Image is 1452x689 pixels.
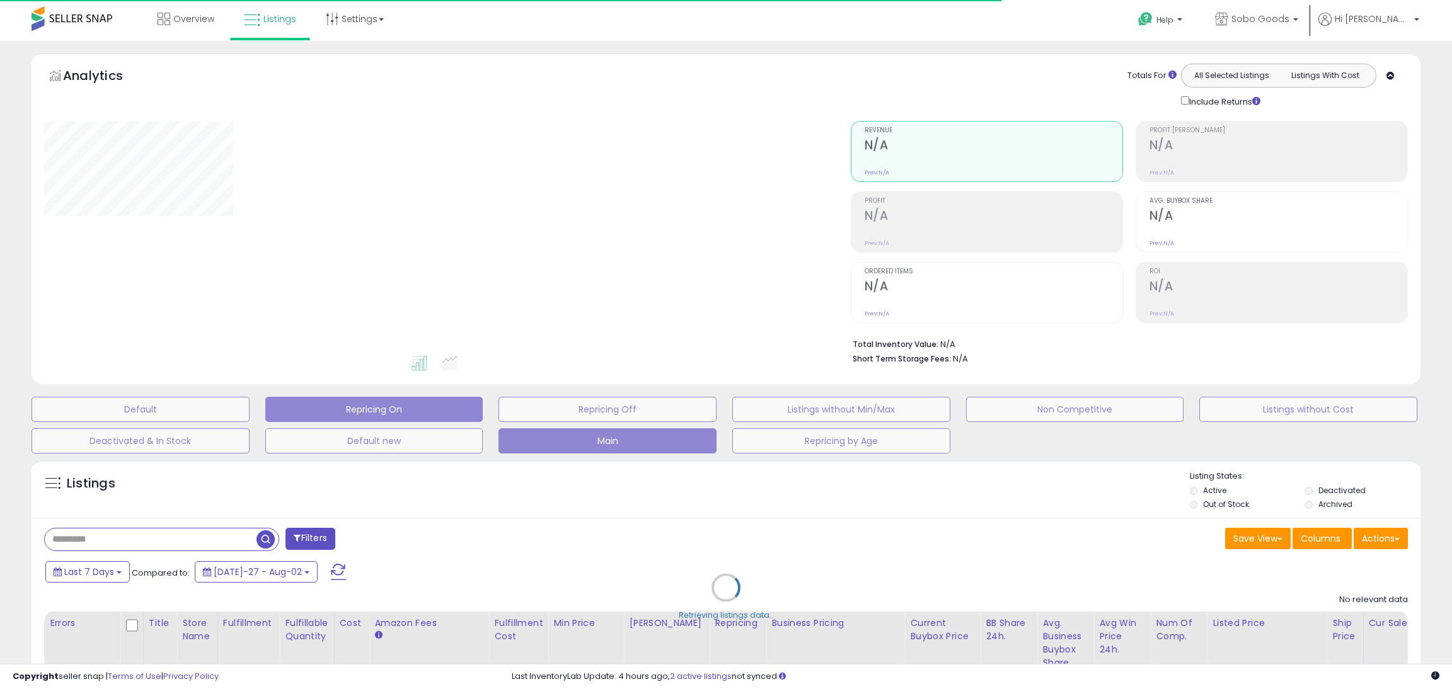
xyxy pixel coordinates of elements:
h2: N/A [865,138,1122,155]
b: Short Term Storage Fees: [853,353,951,364]
button: Deactivated & In Stock [32,428,250,453]
h2: N/A [865,208,1122,225]
button: Repricing On [265,397,483,422]
a: Hi [PERSON_NAME] [1318,13,1419,41]
small: Prev: N/A [865,310,889,317]
div: Include Returns [1172,94,1276,108]
span: Sobo Goods [1231,13,1289,25]
span: Overview [173,13,214,25]
div: Totals For [1127,70,1177,82]
button: Repricing by Age [732,428,950,453]
span: Help [1156,14,1173,25]
a: Help [1128,2,1195,41]
h2: N/A [865,279,1122,296]
span: Listings [263,13,296,25]
span: Profit [PERSON_NAME] [1149,127,1407,134]
h2: N/A [1149,138,1407,155]
b: Total Inventory Value: [853,339,938,350]
h2: N/A [1149,208,1407,225]
small: Prev: N/A [1149,239,1174,247]
button: Listings without Min/Max [732,397,950,422]
button: All Selected Listings [1185,67,1279,84]
button: Default new [265,428,483,453]
strong: Copyright [13,670,59,682]
span: ROI [1149,268,1407,275]
h5: Analytics [63,67,147,88]
li: N/A [853,336,1398,351]
small: Prev: N/A [1149,310,1174,317]
span: N/A [953,353,968,365]
h2: N/A [1149,279,1407,296]
button: Listings With Cost [1278,67,1372,84]
div: Retrieving listings data.. [679,610,773,621]
span: Revenue [865,127,1122,134]
i: Get Help [1138,11,1153,27]
button: Main [498,428,717,453]
small: Prev: N/A [865,169,889,176]
div: seller snap | | [13,671,219,683]
button: Default [32,397,250,422]
button: Listings without Cost [1199,397,1417,422]
button: Repricing Off [498,397,717,422]
small: Prev: N/A [1149,169,1174,176]
span: Profit [865,198,1122,205]
span: Ordered Items [865,268,1122,275]
button: Non Competitive [966,397,1184,422]
span: Avg. Buybox Share [1149,198,1407,205]
small: Prev: N/A [865,239,889,247]
span: Hi [PERSON_NAME] [1335,13,1410,25]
